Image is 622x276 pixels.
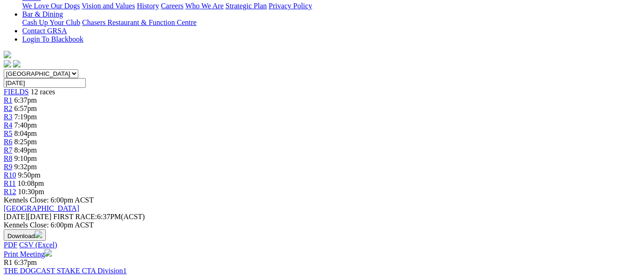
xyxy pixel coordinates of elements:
[4,241,17,249] a: PDF
[53,213,97,221] span: FIRST RACE:
[226,2,267,10] a: Strategic Plan
[18,179,44,187] span: 10:08pm
[13,60,20,67] img: twitter.svg
[14,121,37,129] span: 7:40pm
[4,258,13,266] span: R1
[82,18,196,26] a: Chasers Restaurant & Function Centre
[4,163,13,171] a: R9
[4,267,127,275] a: THE DOGCAST STAKE CTA Division1
[18,188,44,196] span: 10:30pm
[4,154,13,162] a: R8
[14,113,37,121] span: 7:19pm
[4,78,86,88] input: Select date
[4,221,618,229] div: Kennels Close: 6:00pm ACST
[185,2,224,10] a: Who We Are
[4,229,46,241] button: Download
[14,138,37,146] span: 8:25pm
[22,18,80,26] a: Cash Up Your Club
[4,96,13,104] a: R1
[4,60,11,67] img: facebook.svg
[14,146,37,154] span: 8:49pm
[14,129,37,137] span: 8:04pm
[4,241,618,249] div: Download
[22,27,67,35] a: Contact GRSA
[14,154,37,162] span: 9:10pm
[14,104,37,112] span: 6:57pm
[269,2,312,10] a: Privacy Policy
[22,18,618,27] div: Bar & Dining
[4,179,16,187] a: R11
[22,35,83,43] a: Login To Blackbook
[44,249,52,257] img: printer.svg
[4,250,52,258] a: Print Meeting
[4,88,29,96] a: FIELDS
[22,2,618,10] div: About
[18,171,41,179] span: 9:50pm
[22,2,80,10] a: We Love Our Dogs
[14,163,37,171] span: 9:32pm
[4,171,16,179] a: R10
[4,113,13,121] a: R3
[14,96,37,104] span: 6:37pm
[4,188,16,196] a: R12
[19,241,57,249] a: CSV (Excel)
[4,51,11,58] img: logo-grsa-white.png
[35,231,42,238] img: download.svg
[31,88,55,96] span: 12 races
[4,146,13,154] a: R7
[4,204,79,212] a: [GEOGRAPHIC_DATA]
[137,2,159,10] a: History
[14,258,37,266] span: 6:37pm
[4,104,13,112] a: R2
[4,138,13,146] a: R6
[4,196,94,204] span: Kennels Close: 6:00pm ACST
[82,2,135,10] a: Vision and Values
[4,129,13,137] a: R5
[22,10,63,18] a: Bar & Dining
[4,121,13,129] a: R4
[4,213,51,221] span: [DATE]
[4,213,28,221] span: [DATE]
[161,2,183,10] a: Careers
[53,213,145,221] span: 6:37PM(ACST)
